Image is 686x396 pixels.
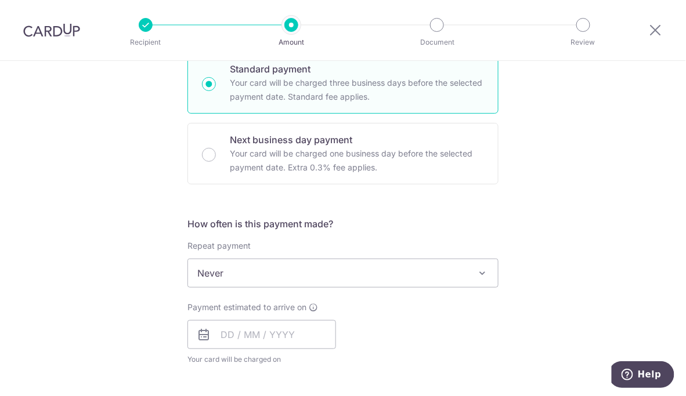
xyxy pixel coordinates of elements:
p: Review [540,37,626,48]
p: Standard payment [230,62,484,76]
iframe: Opens a widget where you can find more information [612,361,674,390]
p: Document [394,37,480,48]
span: Payment estimated to arrive on [187,301,306,313]
label: Repeat payment [187,240,251,252]
span: Never [187,259,499,288]
h5: How often is this payment made? [187,217,499,231]
span: Your card will be charged on [187,354,336,365]
p: Amount [248,37,334,48]
p: Your card will be charged one business day before the selected payment date. Extra 0.3% fee applies. [230,147,484,175]
p: Next business day payment [230,133,484,147]
input: DD / MM / YYYY [187,320,336,349]
p: Recipient [103,37,189,48]
span: Never [188,259,498,287]
p: Your card will be charged three business days before the selected payment date. Standard fee appl... [230,76,484,104]
img: CardUp [23,23,80,37]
